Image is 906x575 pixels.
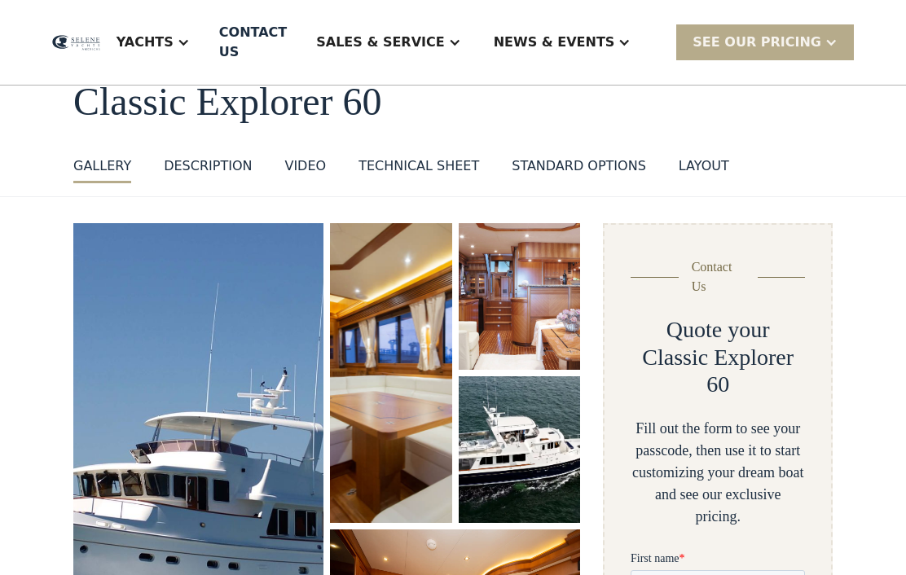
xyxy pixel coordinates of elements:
[459,223,581,370] a: open lightbox
[679,156,729,176] div: layout
[284,156,326,176] div: VIDEO
[693,33,821,52] div: SEE Our Pricing
[692,257,745,296] div: Contact Us
[219,23,287,62] div: Contact US
[73,81,833,124] h1: Classic Explorer 60
[330,223,452,523] a: open lightbox
[459,376,581,523] a: open lightbox
[477,10,648,75] div: News & EVENTS
[358,156,479,176] div: Technical sheet
[512,156,646,183] a: standard options
[164,156,252,176] div: DESCRIPTION
[164,156,252,183] a: DESCRIPTION
[117,33,174,52] div: Yachts
[631,418,805,528] div: Fill out the form to see your passcode, then use it to start customizing your dream boat and see ...
[52,35,100,50] img: logo
[494,33,615,52] div: News & EVENTS
[316,33,444,52] div: Sales & Service
[631,344,805,398] h2: Classic Explorer 60
[512,156,646,176] div: standard options
[300,10,477,75] div: Sales & Service
[358,156,479,183] a: Technical sheet
[679,156,729,183] a: layout
[73,156,131,176] div: GALLERY
[73,156,131,183] a: GALLERY
[676,24,854,59] div: SEE Our Pricing
[666,316,770,344] h2: Quote your
[100,10,206,75] div: Yachts
[284,156,326,183] a: VIDEO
